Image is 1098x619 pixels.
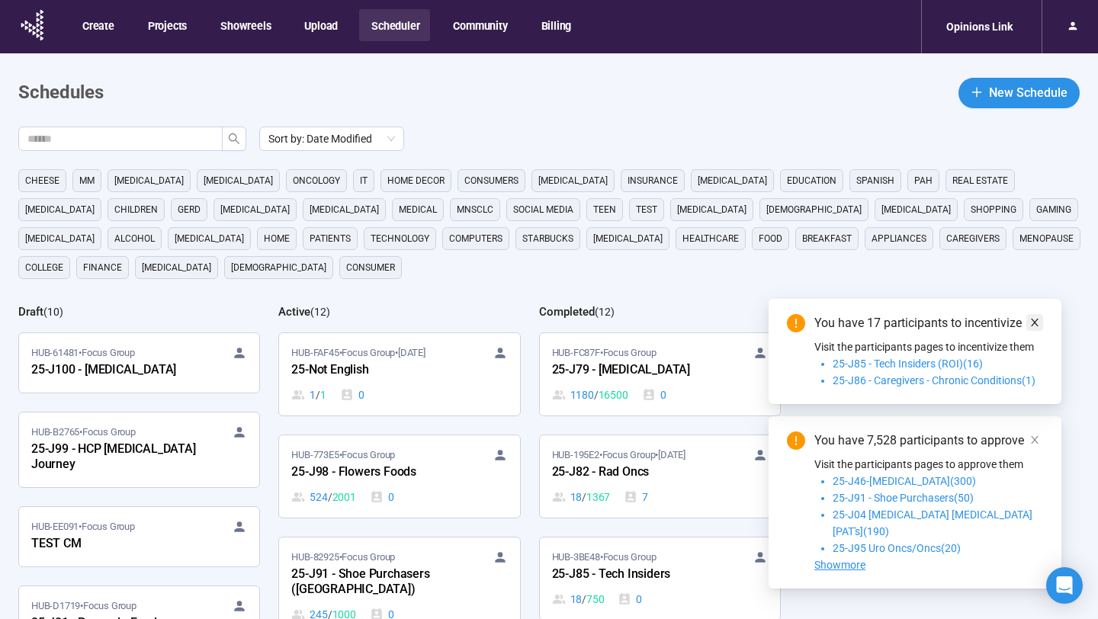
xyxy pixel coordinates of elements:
[293,173,340,188] span: oncology
[787,431,805,450] span: exclamation-circle
[599,386,628,403] span: 16500
[513,202,573,217] span: social media
[766,202,862,217] span: [DEMOGRAPHIC_DATA]
[279,435,519,518] a: HUB-773E5•Focus Group25-J98 - Flowers Foods524 / 20010
[787,314,805,332] span: exclamation-circle
[175,231,244,246] span: [MEDICAL_DATA]
[552,565,720,585] div: 25-J85 - Tech Insiders
[946,231,1000,246] span: caregivers
[529,9,583,41] button: Billing
[279,333,519,415] a: HUB-FAF45•Focus Group•[DATE]25-Not English1 / 10
[136,9,197,41] button: Projects
[759,231,782,246] span: Food
[291,463,459,483] div: 25-J98 - Flowers Foods
[19,507,259,566] a: HUB-EE091•Focus GroupTEST CM
[398,347,425,358] time: [DATE]
[18,305,43,319] h2: Draft
[31,361,199,380] div: 25-J100 - [MEDICAL_DATA]
[586,489,610,505] span: 1367
[278,305,310,319] h2: Active
[833,374,1035,386] span: 25-J86 - Caregivers - Chronic Conditions(1)
[291,565,459,600] div: 25-J91 - Shoe Purchasers ([GEOGRAPHIC_DATA])
[18,79,104,107] h1: Schedules
[310,306,330,318] span: ( 12 )
[552,489,611,505] div: 18
[310,231,351,246] span: Patients
[25,173,59,188] span: cheese
[449,231,502,246] span: computers
[636,202,657,217] span: Test
[220,202,290,217] span: [MEDICAL_DATA]
[43,306,63,318] span: ( 10 )
[552,550,657,565] span: HUB-3BE48 • Focus Group
[222,127,246,151] button: search
[25,202,95,217] span: [MEDICAL_DATA]
[682,231,739,246] span: healthcare
[359,9,430,41] button: Scheduler
[677,202,746,217] span: [MEDICAL_DATA]
[881,202,951,217] span: [MEDICAL_DATA]
[952,173,1008,188] span: real estate
[872,231,926,246] span: appliances
[787,173,836,188] span: education
[340,386,364,403] div: 0
[31,519,135,534] span: HUB-EE091 • Focus Group
[989,83,1067,102] span: New Schedule
[208,9,281,41] button: Showreels
[142,260,211,275] span: [MEDICAL_DATA]
[1029,317,1040,328] span: close
[310,202,379,217] span: [MEDICAL_DATA]
[552,591,605,608] div: 18
[291,489,355,505] div: 524
[594,386,599,403] span: /
[802,231,852,246] span: breakfast
[291,447,395,463] span: HUB-773E5 • Focus Group
[291,361,459,380] div: 25-Not English
[371,231,429,246] span: technology
[971,86,983,98] span: plus
[833,475,976,487] span: 25-J46-[MEDICAL_DATA](300)
[552,386,628,403] div: 1180
[25,231,95,246] span: [MEDICAL_DATA]
[291,550,395,565] span: HUB-82925 • Focus Group
[204,173,273,188] span: [MEDICAL_DATA]
[586,591,604,608] span: 750
[70,9,125,41] button: Create
[698,173,767,188] span: [MEDICAL_DATA]
[316,386,320,403] span: /
[624,489,648,505] div: 7
[642,386,666,403] div: 0
[971,202,1016,217] span: shopping
[291,345,425,361] span: HUB-FAF45 • Focus Group •
[582,591,586,608] span: /
[178,202,201,217] span: GERD
[593,231,663,246] span: [MEDICAL_DATA]
[268,127,395,150] span: Sort by: Date Modified
[264,231,290,246] span: home
[914,173,933,188] span: PAH
[856,173,894,188] span: Spanish
[628,173,678,188] span: Insurance
[833,542,961,554] span: 25-J95 Uro Oncs/Oncs(20)
[370,489,394,505] div: 0
[31,440,199,475] div: 25-J99 - HCP [MEDICAL_DATA] Journey
[552,447,685,463] span: HUB-195E2 • Focus Group •
[833,492,974,504] span: 25-J91 - Shoe Purchasers(50)
[332,489,356,505] span: 2001
[228,133,240,145] span: search
[31,598,136,614] span: HUB-D1719 • Focus Group
[814,456,1043,473] p: Visit the participants pages to approve them
[833,508,1032,537] span: 25-J04 [MEDICAL_DATA] [MEDICAL_DATA] [PAT's](190)
[540,333,780,415] a: HUB-FC87F•Focus Group25-J79 - [MEDICAL_DATA]1180 / 165000
[593,202,616,217] span: Teen
[595,306,615,318] span: ( 12 )
[552,361,720,380] div: 25-J79 - [MEDICAL_DATA]
[814,338,1043,355] p: Visit the participants pages to incentivize them
[25,260,63,275] span: college
[658,449,685,460] time: [DATE]
[19,412,259,487] a: HUB-B2765•Focus Group25-J99 - HCP [MEDICAL_DATA] Journey
[19,333,259,393] a: HUB-61481•Focus Group25-J100 - [MEDICAL_DATA]
[937,12,1022,41] div: Opinions Link
[538,173,608,188] span: [MEDICAL_DATA]
[618,591,642,608] div: 0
